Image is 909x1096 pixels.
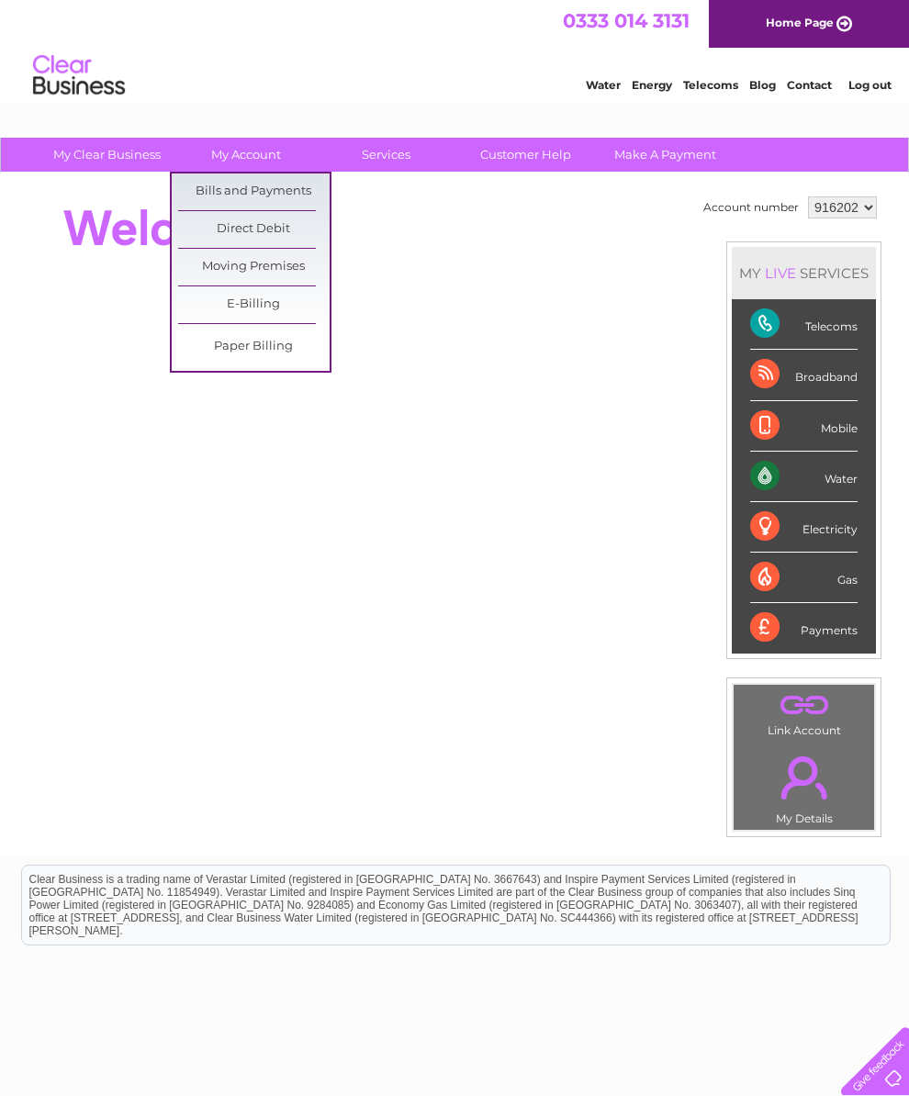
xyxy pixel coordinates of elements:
div: Mobile [750,401,858,452]
a: Telecoms [683,78,738,92]
div: MY SERVICES [732,247,876,299]
a: Energy [632,78,672,92]
div: Telecoms [750,299,858,350]
a: Blog [749,78,776,92]
a: Log out [848,78,892,92]
a: Contact [787,78,832,92]
a: My Account [171,138,322,172]
a: Customer Help [450,138,601,172]
a: Bills and Payments [178,173,330,210]
div: Electricity [750,502,858,553]
a: 0333 014 3131 [563,9,690,32]
div: Broadband [750,350,858,400]
a: Paper Billing [178,329,330,365]
a: . [738,745,870,810]
a: My Clear Business [31,138,183,172]
div: Water [750,452,858,502]
a: . [738,689,870,721]
div: LIVE [761,264,800,282]
div: Gas [750,553,858,603]
div: Payments [750,603,858,653]
td: Link Account [733,684,875,742]
td: Account number [699,192,803,223]
a: Services [310,138,462,172]
a: Make A Payment [589,138,741,172]
a: Water [586,78,621,92]
a: Moving Premises [178,249,330,285]
img: logo.png [32,48,126,104]
a: E-Billing [178,286,330,323]
td: My Details [733,741,875,831]
a: Direct Debit [178,211,330,248]
div: Clear Business is a trading name of Verastar Limited (registered in [GEOGRAPHIC_DATA] No. 3667643... [22,10,890,89]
